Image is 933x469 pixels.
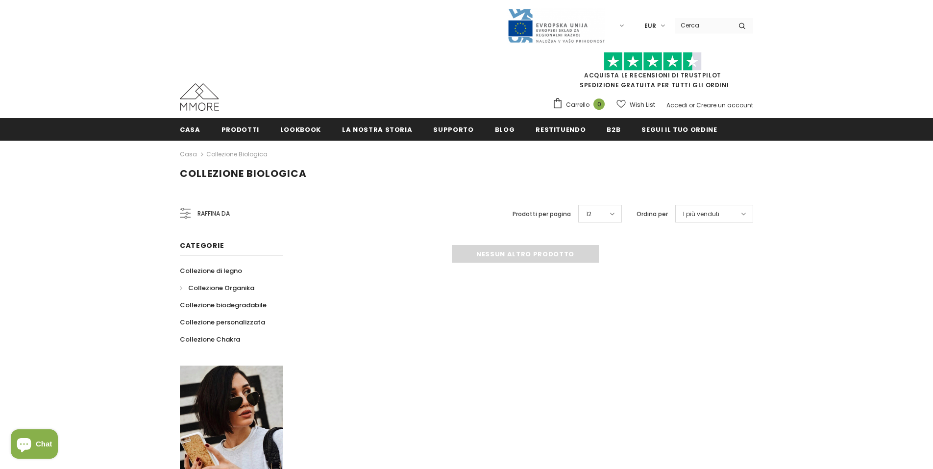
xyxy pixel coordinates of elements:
[696,101,753,109] a: Creare un account
[513,209,571,219] label: Prodotti per pagina
[180,125,200,134] span: Casa
[593,99,605,110] span: 0
[342,118,412,140] a: La nostra storia
[180,300,267,310] span: Collezione biodegradabile
[536,125,586,134] span: Restituendo
[433,125,473,134] span: supporto
[607,125,620,134] span: B2B
[604,52,702,71] img: Fidati di Pilot Stars
[689,101,695,109] span: or
[180,167,307,180] span: Collezione biologica
[616,96,655,113] a: Wish List
[666,101,687,109] a: Accedi
[180,83,219,111] img: Casi MMORE
[180,118,200,140] a: Casa
[8,429,61,461] inbox-online-store-chat: Shopify online store chat
[495,125,515,134] span: Blog
[566,100,589,110] span: Carrello
[644,21,656,31] span: EUR
[552,56,753,89] span: SPEDIZIONE GRATUITA PER TUTTI GLI ORDINI
[675,18,731,32] input: Search Site
[641,118,717,140] a: Segui il tuo ordine
[180,241,224,250] span: Categorie
[607,118,620,140] a: B2B
[495,118,515,140] a: Blog
[180,331,240,348] a: Collezione Chakra
[637,209,668,219] label: Ordina per
[507,21,605,29] a: Javni Razpis
[180,314,265,331] a: Collezione personalizzata
[433,118,473,140] a: supporto
[507,8,605,44] img: Javni Razpis
[342,125,412,134] span: La nostra storia
[536,118,586,140] a: Restituendo
[280,125,321,134] span: Lookbook
[180,318,265,327] span: Collezione personalizzata
[584,71,721,79] a: Acquista le recensioni di TrustPilot
[180,262,242,279] a: Collezione di legno
[180,335,240,344] span: Collezione Chakra
[180,279,254,296] a: Collezione Organika
[641,125,717,134] span: Segui il tuo ordine
[586,209,591,219] span: 12
[221,118,259,140] a: Prodotti
[206,150,268,158] a: Collezione biologica
[552,98,610,112] a: Carrello 0
[280,118,321,140] a: Lookbook
[630,100,655,110] span: Wish List
[221,125,259,134] span: Prodotti
[188,283,254,293] span: Collezione Organika
[180,148,197,160] a: Casa
[197,208,230,219] span: Raffina da
[180,296,267,314] a: Collezione biodegradabile
[180,266,242,275] span: Collezione di legno
[683,209,719,219] span: I più venduti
